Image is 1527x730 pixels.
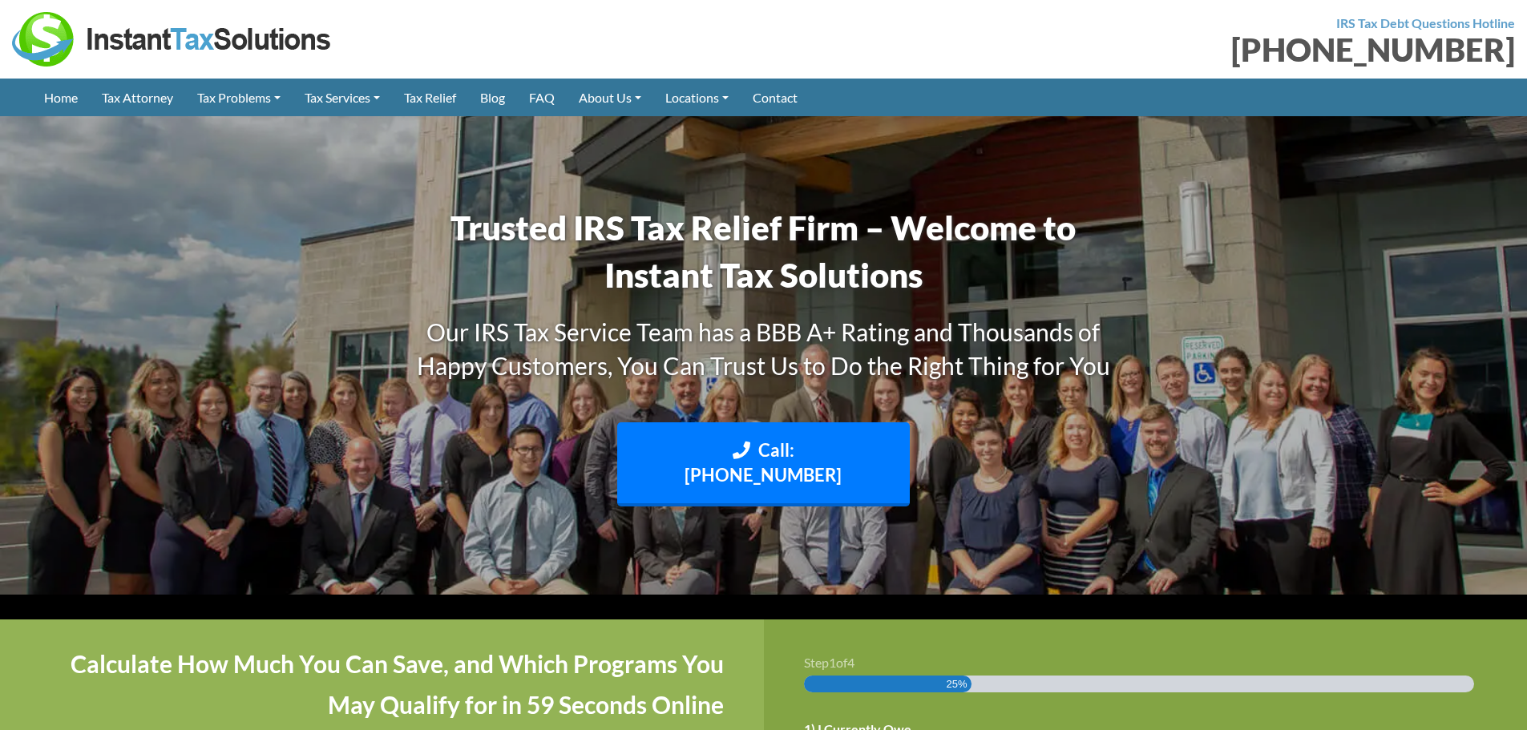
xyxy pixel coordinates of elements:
a: Tax Relief [392,79,468,116]
h1: Trusted IRS Tax Relief Firm – Welcome to Instant Tax Solutions [395,204,1133,299]
a: Contact [741,79,810,116]
img: Instant Tax Solutions Logo [12,12,333,67]
span: 4 [847,655,854,670]
span: 25% [947,676,968,692]
span: 1 [829,655,836,670]
a: Locations [653,79,741,116]
a: Home [32,79,90,116]
a: Blog [468,79,517,116]
div: [PHONE_NUMBER] [776,34,1516,66]
a: FAQ [517,79,567,116]
h4: Calculate How Much You Can Save, and Which Programs You May Qualify for in 59 Seconds Online [40,643,724,725]
a: Call: [PHONE_NUMBER] [617,422,911,507]
strong: IRS Tax Debt Questions Hotline [1336,15,1515,30]
a: Tax Problems [185,79,293,116]
h3: Step of [804,656,1488,669]
a: Instant Tax Solutions Logo [12,30,333,45]
h3: Our IRS Tax Service Team has a BBB A+ Rating and Thousands of Happy Customers, You Can Trust Us t... [395,315,1133,382]
a: Tax Attorney [90,79,185,116]
a: Tax Services [293,79,392,116]
a: About Us [567,79,653,116]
